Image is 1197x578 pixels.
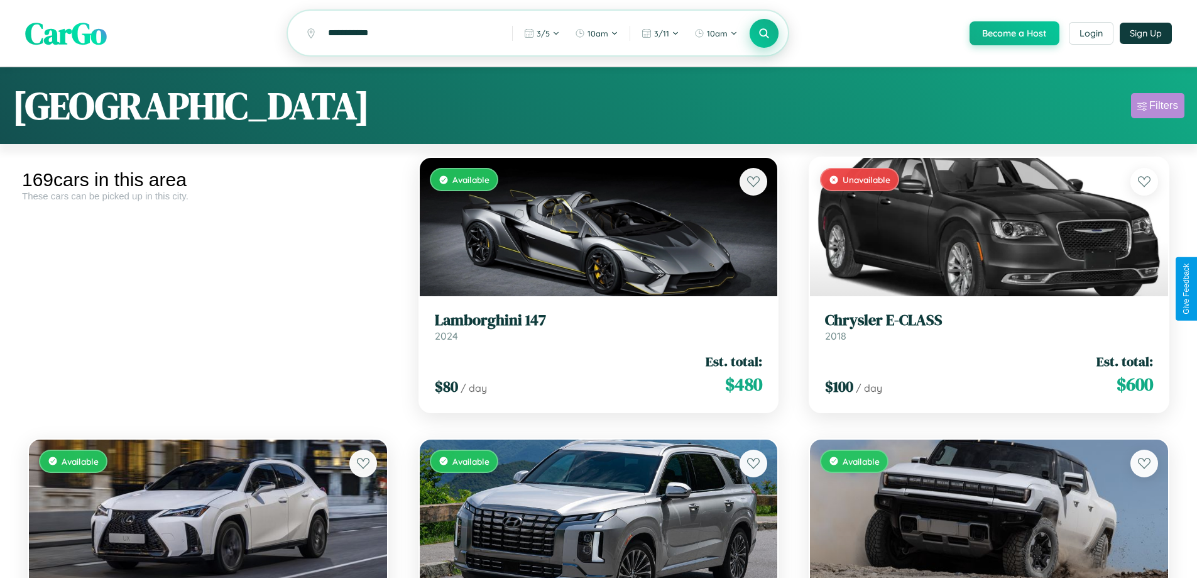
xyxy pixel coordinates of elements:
button: Become a Host [970,21,1059,45]
div: Give Feedback [1182,264,1191,314]
span: $ 600 [1117,372,1153,397]
div: Filters [1149,99,1178,112]
button: 10am [569,23,625,43]
h3: Lamborghini 147 [435,311,763,330]
button: Filters [1131,93,1184,118]
span: Available [452,174,489,185]
button: Sign Up [1120,23,1172,44]
span: 10am [707,28,728,38]
span: $ 480 [725,372,762,397]
button: 3/5 [518,23,566,43]
span: / day [856,382,882,394]
span: 3 / 5 [537,28,550,38]
span: Available [843,456,880,467]
span: / day [461,382,487,394]
span: $ 100 [825,376,853,397]
span: Available [62,456,99,467]
div: 169 cars in this area [22,169,394,191]
h1: [GEOGRAPHIC_DATA] [13,80,369,131]
a: Chrysler E-CLASS2018 [825,311,1153,342]
span: Unavailable [843,174,890,185]
h3: Chrysler E-CLASS [825,311,1153,330]
div: These cars can be picked up in this city. [22,191,394,201]
button: 3/11 [635,23,686,43]
button: Login [1069,22,1113,45]
span: Available [452,456,489,467]
button: 10am [688,23,744,43]
span: 3 / 11 [654,28,669,38]
span: Est. total: [1096,352,1153,370]
span: 2018 [825,330,846,342]
span: Est. total: [706,352,762,370]
span: 10am [588,28,608,38]
span: CarGo [25,13,107,54]
span: $ 80 [435,376,458,397]
a: Lamborghini 1472024 [435,311,763,342]
span: 2024 [435,330,458,342]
